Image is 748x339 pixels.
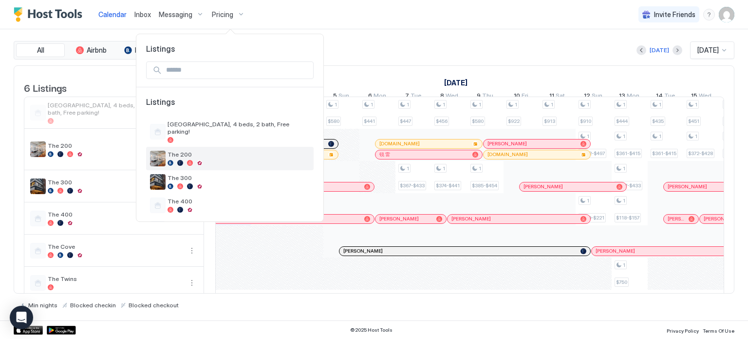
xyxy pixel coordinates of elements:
span: The 200 [168,151,310,158]
span: [GEOGRAPHIC_DATA], 4 beds, 2 bath, Free parking! [168,120,310,135]
span: The Cove [168,221,310,228]
span: The 400 [168,198,310,205]
div: Open Intercom Messenger [10,306,33,329]
span: Listings [136,44,323,54]
input: Input Field [162,62,313,79]
span: Listings [146,97,314,117]
div: listing image [150,151,166,166]
div: listing image [150,174,166,190]
span: The 300 [168,174,310,181]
